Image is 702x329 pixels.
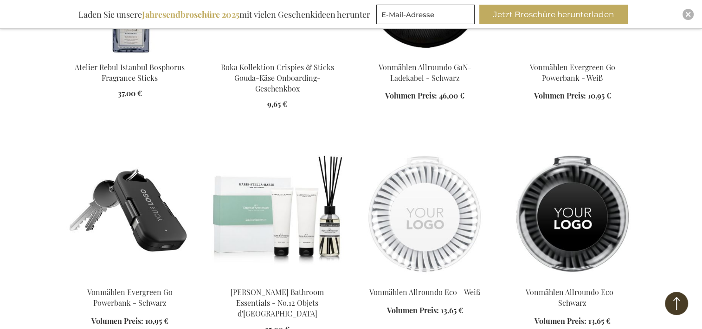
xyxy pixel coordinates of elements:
[369,287,480,297] a: Vonmählen Allroundo Eco - Weiß
[387,305,439,315] span: Volumen Preis:
[506,51,639,59] a: Vonmählen Evergreen Go Powerbank
[142,9,239,20] b: Jahresendbroschüre 2025
[74,5,374,24] div: Laden Sie unsere mit vielen Geschenkideen herunter
[75,62,185,83] a: Atelier Rebul Istanbul Bosphorus Fragrance Sticks
[534,91,611,101] a: Volumen Preis: 10,95 €
[526,287,619,308] a: Vonmählen Allroundo Eco - Schwarz
[439,91,464,100] span: 46,00 €
[64,276,196,284] a: Vonmählen Evergreen Go Powerbank
[211,276,344,284] a: Marie-Stella-Maris Bathroom Essentials - No.12 Objets d'Amsterdam
[221,62,334,93] a: Roka Kollektion Crispies & Sticks Gouda-Käse Onboarding-Geschenkbox
[267,99,287,109] span: 9,65 €
[359,51,491,59] a: Vonmählen Allroundo GaN-Ladekabel - Schwarz
[87,287,173,308] a: Vonmählen Evergreen Go Powerbank - Schwarz
[387,305,463,316] a: Volumen Preis: 13,65 €
[685,12,691,17] img: Close
[379,62,471,83] a: Vonmählen Allroundo GaN-Ladekabel - Schwarz
[441,305,463,315] span: 13,65 €
[683,9,694,20] div: Close
[211,149,344,279] img: Marie-Stella-Maris Bathroom Essentials - No.12 Objets d'Amsterdam
[118,88,142,98] span: 37,00 €
[534,91,586,100] span: Volumen Preis:
[506,276,639,284] a: allroundo® eco vonmahlen
[91,316,168,327] a: Volumen Preis: 10,95 €
[530,62,615,83] a: Vonmählen Evergreen Go Powerbank - Weiß
[145,316,168,326] span: 10,95 €
[385,91,464,101] a: Volumen Preis: 46,00 €
[64,51,196,59] a: Atelier Rebul Istanbul Bosphorus Fragrance Sticks
[385,91,437,100] span: Volumen Preis:
[359,149,491,279] img: allroundo® eco vonmahlen
[231,287,324,318] a: [PERSON_NAME] Bathroom Essentials - No.12 Objets d'[GEOGRAPHIC_DATA]
[535,316,586,326] span: Volumen Preis:
[64,149,196,279] img: Vonmählen Evergreen Go Powerbank
[376,5,475,24] input: E-Mail-Adresse
[91,316,143,326] span: Volumen Preis:
[506,149,639,279] img: allroundo® eco vonmahlen
[376,5,477,27] form: marketing offers and promotions
[359,276,491,284] a: allroundo® eco vonmahlen
[588,316,611,326] span: 13,65 €
[588,91,611,100] span: 10,95 €
[211,51,344,59] a: Roka Kollektion Crispies & Sticks Gouda-Käse Onboarding-Geschenkbox
[535,316,611,327] a: Volumen Preis: 13,65 €
[479,5,628,24] button: Jetzt Broschüre herunterladen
